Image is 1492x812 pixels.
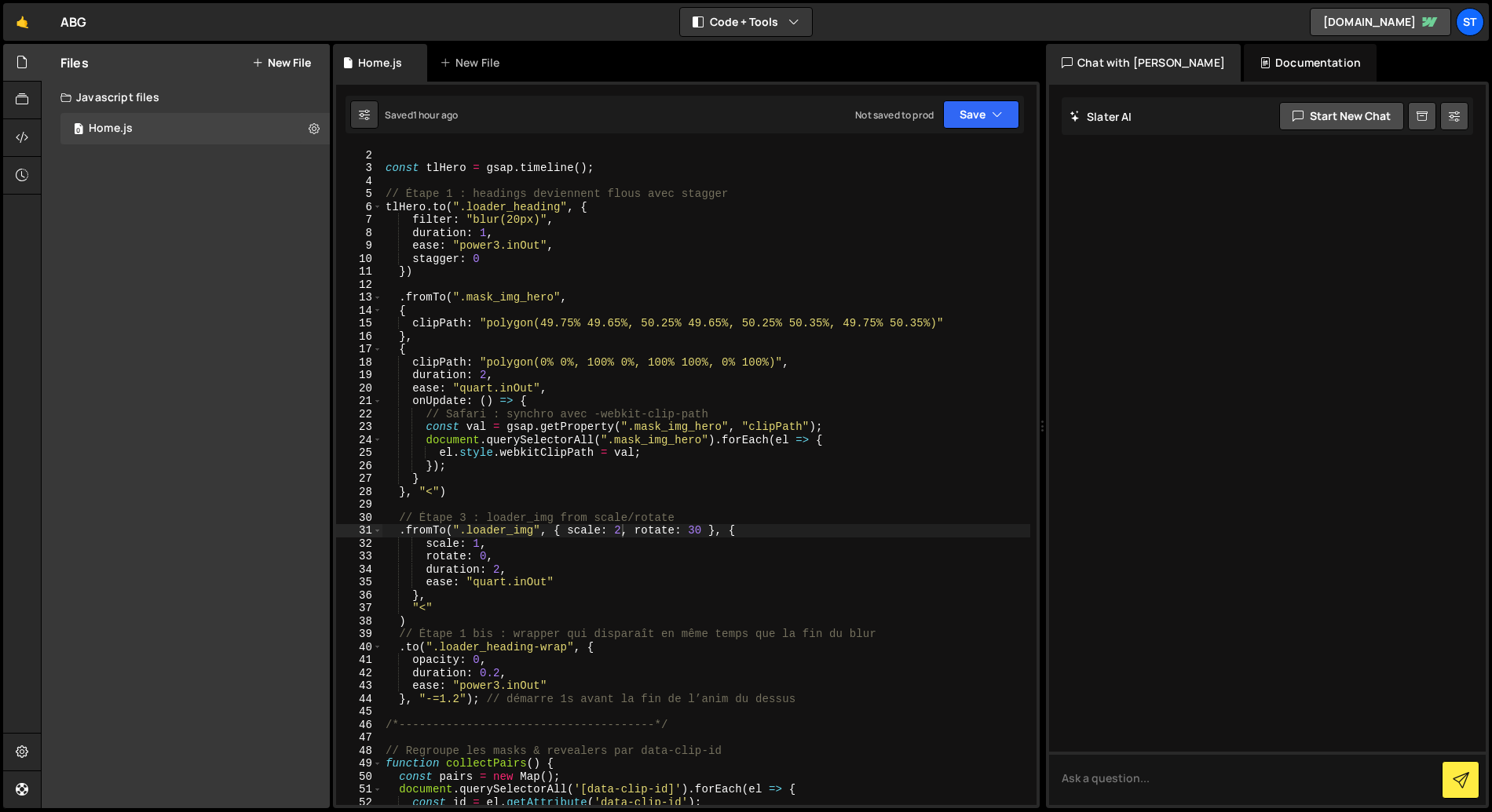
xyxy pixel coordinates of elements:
[336,253,382,266] div: 10
[336,369,382,382] div: 19
[336,745,382,758] div: 48
[336,265,382,279] div: 11
[336,446,382,460] div: 25
[336,563,382,577] div: 34
[336,589,382,603] div: 36
[336,317,382,330] div: 15
[336,679,382,693] div: 43
[336,667,382,680] div: 42
[336,421,382,434] div: 23
[336,239,382,253] div: 9
[336,291,382,304] div: 13
[855,108,934,122] div: Not saved to prod
[336,705,382,719] div: 45
[358,55,402,71] div: Home.js
[336,796,382,810] div: 52
[680,8,812,36] button: Code + Tools
[1244,44,1377,82] div: Documentation
[336,719,382,732] div: 46
[336,356,382,370] div: 18
[336,330,382,344] div: 16
[943,100,1019,129] button: Save
[336,693,382,706] div: 44
[252,56,311,69] button: New File
[336,641,382,654] div: 40
[336,602,382,615] div: 37
[336,472,382,486] div: 27
[336,149,382,162] div: 2
[440,55,506,71] div: New File
[336,537,382,551] div: 32
[1456,8,1484,36] a: St
[336,524,382,537] div: 31
[336,783,382,796] div: 51
[1279,102,1404,130] button: Start new chat
[1070,109,1132,124] h2: Slater AI
[60,54,89,71] h2: Files
[60,113,330,144] div: 16686/45579.js
[1046,44,1241,82] div: Chat with [PERSON_NAME]
[42,82,330,113] div: Javascript files
[336,408,382,421] div: 22
[336,395,382,408] div: 21
[336,227,382,240] div: 8
[336,188,382,201] div: 5
[336,382,382,395] div: 20
[3,3,42,41] a: 🤙
[336,175,382,188] div: 4
[336,628,382,641] div: 39
[336,757,382,770] div: 49
[336,201,382,214] div: 6
[336,343,382,356] div: 17
[336,213,382,227] div: 7
[74,124,83,137] span: 0
[336,654,382,667] div: 41
[336,279,382,292] div: 12
[336,550,382,563] div: 33
[336,304,382,318] div: 14
[60,13,86,31] div: ABG
[89,122,133,136] div: Home.js
[336,615,382,628] div: 38
[385,108,458,122] div: Saved
[336,770,382,784] div: 50
[336,731,382,745] div: 47
[336,512,382,525] div: 30
[336,576,382,589] div: 35
[336,486,382,499] div: 28
[413,108,459,122] div: 1 hour ago
[336,460,382,473] div: 26
[1310,8,1451,36] a: [DOMAIN_NAME]
[336,434,382,447] div: 24
[336,498,382,512] div: 29
[336,162,382,175] div: 3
